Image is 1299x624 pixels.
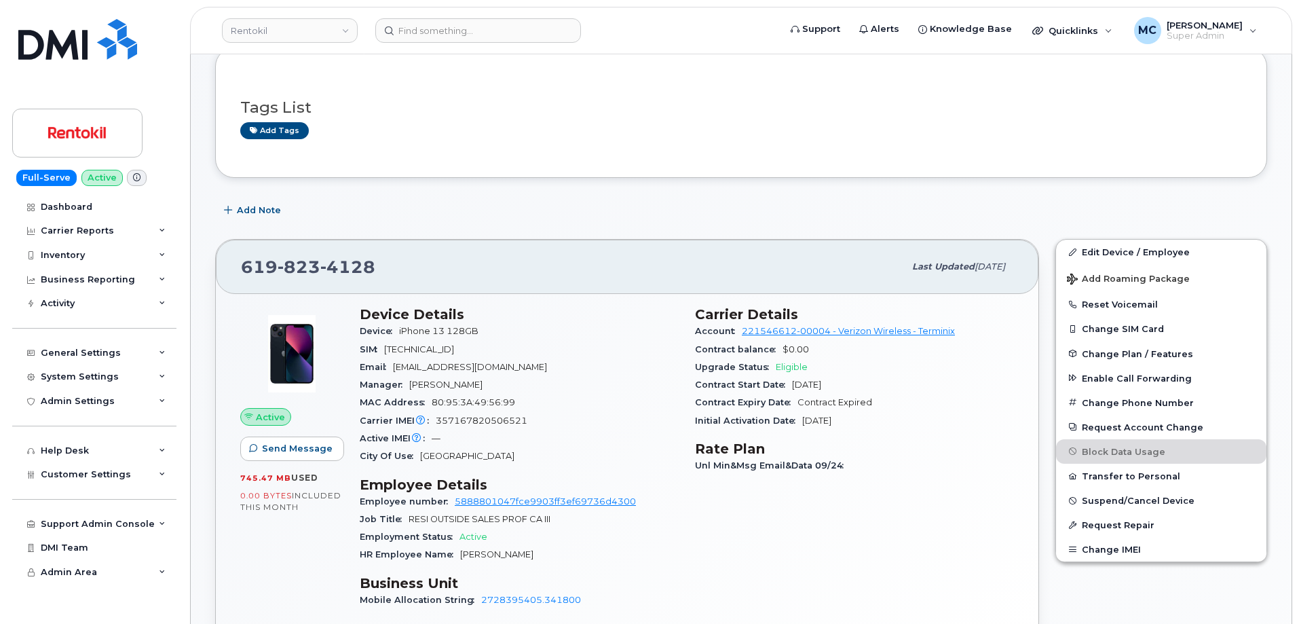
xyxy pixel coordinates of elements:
a: Edit Device / Employee [1056,240,1266,264]
span: [PERSON_NAME] [409,380,483,390]
span: Contract Start Date [695,380,792,390]
span: [DATE] [975,261,1005,272]
span: HR Employee Name [360,549,460,559]
span: Active [256,411,285,424]
span: Contract Expired [797,397,872,407]
a: 5888801047fce9903ff3ef69736d4300 [455,496,636,507]
button: Reset Voicemail [1056,292,1266,316]
span: City Of Use [360,451,420,461]
span: Super Admin [1167,31,1243,41]
button: Add Roaming Package [1056,264,1266,292]
span: Change Plan / Features [1082,348,1193,359]
span: Device [360,326,399,336]
span: MAC Address [360,397,432,407]
span: [TECHNICAL_ID] [384,344,454,354]
span: Unl Min&Msg Email&Data 09/24 [695,460,850,471]
a: Add tags [240,122,309,139]
span: Add Roaming Package [1067,274,1190,287]
span: Employee number [360,496,455,507]
h3: Business Unit [360,575,679,591]
button: Block Data Usage [1056,439,1266,464]
button: Change Plan / Features [1056,342,1266,366]
a: Knowledge Base [909,16,1021,43]
span: RESI OUTSIDE SALES PROF CA III [409,514,550,524]
button: Change IMEI [1056,537,1266,562]
h3: Device Details [360,306,679,323]
span: Carrier IMEI [360,416,436,426]
span: used [291,473,318,483]
span: Active IMEI [360,433,432,443]
span: Job Title [360,514,409,524]
span: [GEOGRAPHIC_DATA] [420,451,514,461]
a: 2728395405.341800 [481,595,581,605]
span: Suspend/Cancel Device [1082,496,1194,506]
img: image20231002-3703462-1ig824h.jpeg [251,313,333,394]
h3: Rate Plan [695,441,1014,457]
span: Active [459,532,487,542]
span: [EMAIL_ADDRESS][DOMAIN_NAME] [393,362,547,372]
h3: Carrier Details [695,306,1014,323]
span: Alerts [871,22,899,36]
span: [PERSON_NAME] [460,549,533,559]
a: Alerts [850,16,909,43]
span: SIM [360,344,384,354]
span: Contract Expiry Date [695,397,797,407]
span: Send Message [262,442,333,455]
span: Eligible [776,362,808,372]
span: — [432,433,440,443]
span: [DATE] [802,416,831,426]
span: 619 [241,257,375,277]
span: Add Note [237,204,281,217]
span: Support [802,22,840,36]
span: Initial Activation Date [695,416,802,426]
button: Send Message [240,437,344,461]
h3: Employee Details [360,477,679,493]
button: Request Repair [1056,513,1266,537]
h3: Tags List [240,99,1242,116]
input: Find something... [375,18,581,43]
a: Support [781,16,850,43]
span: 823 [278,257,320,277]
button: Add Note [215,198,293,223]
a: 221546612-00004 - Verizon Wireless - Terminix [742,326,955,336]
span: Upgrade Status [695,362,776,372]
span: Manager [360,380,409,390]
span: $0.00 [783,344,809,354]
a: Rentokil [222,18,358,43]
button: Change Phone Number [1056,390,1266,415]
span: Email [360,362,393,372]
span: 0.00 Bytes [240,491,292,500]
span: 745.47 MB [240,473,291,483]
div: Marty Courter [1125,17,1266,44]
span: [DATE] [792,380,821,390]
span: Account [695,326,742,336]
button: Change SIM Card [1056,316,1266,341]
span: MC [1138,22,1156,39]
span: Contract balance [695,344,783,354]
span: Last updated [912,261,975,272]
span: [PERSON_NAME] [1167,20,1243,31]
span: Enable Call Forwarding [1082,373,1192,383]
span: Mobile Allocation String [360,595,481,605]
button: Enable Call Forwarding [1056,366,1266,390]
span: iPhone 13 128GB [399,326,478,336]
iframe: Messenger Launcher [1240,565,1289,614]
span: Quicklinks [1049,25,1098,36]
span: 80:95:3A:49:56:99 [432,397,515,407]
button: Suspend/Cancel Device [1056,488,1266,513]
span: Knowledge Base [930,22,1012,36]
button: Request Account Change [1056,415,1266,439]
span: Employment Status [360,532,459,542]
div: Quicklinks [1023,17,1122,44]
button: Transfer to Personal [1056,464,1266,488]
span: 357167820506521 [436,416,527,426]
span: 4128 [320,257,375,277]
